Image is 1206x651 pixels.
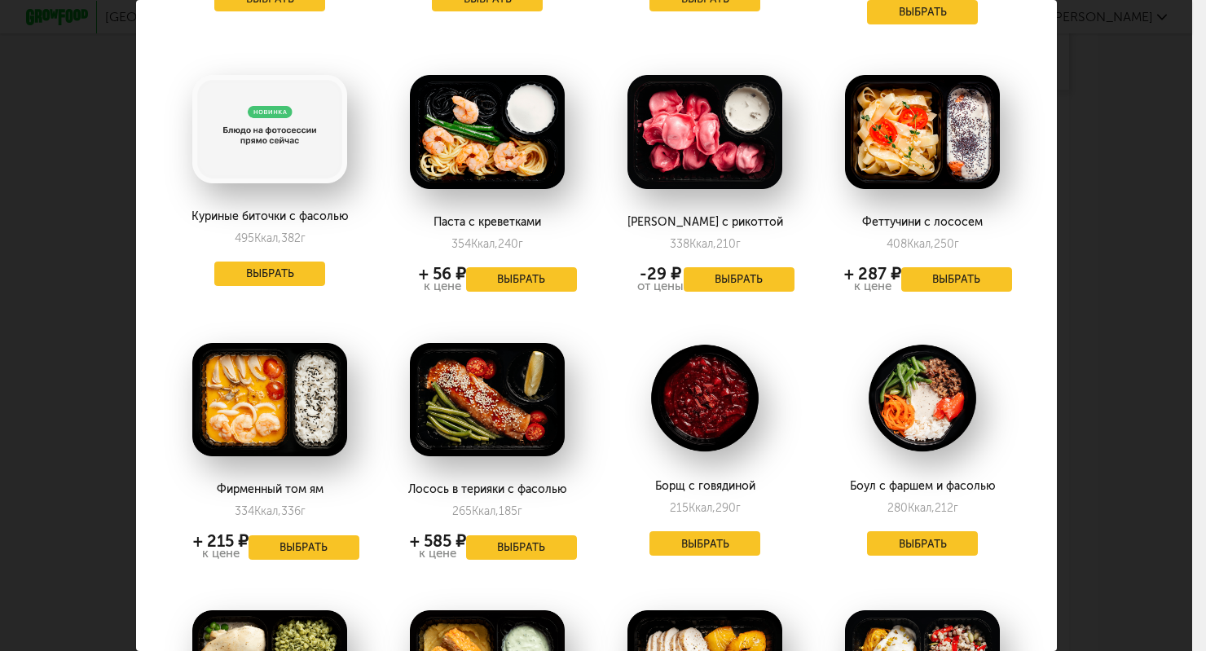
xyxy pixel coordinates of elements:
div: [PERSON_NAME] с рикоттой [615,216,794,229]
img: big_zfTIOZEUAEpp1bIA.png [845,75,1000,189]
span: Ккал, [472,504,499,518]
div: Куриные биточки с фасолью [180,210,359,223]
img: big_A3yx2kA4FlQHMINr.png [410,75,565,189]
div: -29 ₽ [637,267,684,280]
button: Выбрать [466,535,577,560]
span: Ккал, [908,501,935,515]
span: Ккал, [689,237,716,251]
div: + 56 ₽ [419,267,466,280]
img: big_0N22yhtAei7Hh1Jh.png [627,343,782,454]
span: г [301,231,306,245]
div: Борщ с говядиной [615,480,794,493]
div: 495 382 [235,231,306,245]
div: 265 185 [452,504,522,518]
div: к цене [410,548,466,560]
button: Выбрать [466,267,577,292]
img: big_ueQonb3lTD7Pz32Q.png [845,343,1000,454]
div: к цене [193,548,249,560]
img: big_UJ6eXCyCrJ1P9zEK.png [192,343,347,457]
span: Ккал, [689,501,715,515]
span: г [518,237,523,251]
div: 215 290 [670,501,741,515]
button: Выбрать [214,262,325,286]
div: 408 250 [887,237,959,251]
div: от цены [637,280,684,293]
span: Ккал, [907,237,934,251]
button: Выбрать [684,267,794,292]
div: Фирменный том ям [180,483,359,496]
div: Боул с фаршем и фасолью [833,480,1011,493]
span: г [736,501,741,515]
img: big_PWyqym2mdqCAeLXC.png [410,343,565,457]
button: Выбрать [867,531,978,556]
span: г [736,237,741,251]
div: Лосось в терияки с фасолью [398,483,576,496]
div: + 585 ₽ [410,534,466,548]
button: Выбрать [901,267,1012,292]
div: к цене [844,280,901,293]
div: 338 210 [670,237,741,251]
div: + 287 ₽ [844,267,901,280]
div: 334 336 [235,504,306,518]
div: + 215 ₽ [193,534,249,548]
div: к цене [419,280,466,293]
span: г [517,504,522,518]
span: г [954,237,959,251]
span: г [953,501,958,515]
button: Выбрать [249,535,359,560]
span: Ккал, [254,231,281,245]
div: 280 212 [887,501,958,515]
div: 354 240 [451,237,523,251]
span: Ккал, [471,237,498,251]
div: Феттучини с лососем [833,216,1011,229]
span: г [301,504,306,518]
button: Выбрать [649,531,760,556]
img: big_noimage.png [192,75,347,183]
div: Паста с креветками [398,216,576,229]
img: big_tsROXB5P9kwqKV4s.png [627,75,782,189]
span: Ккал, [254,504,281,518]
